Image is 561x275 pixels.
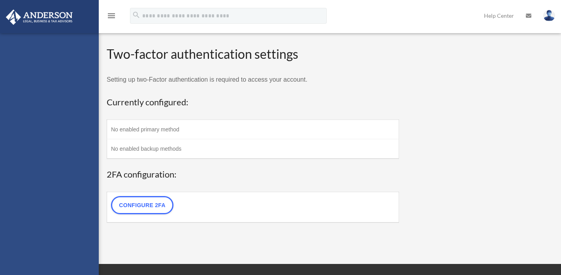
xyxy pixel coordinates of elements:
[107,120,399,139] td: No enabled primary method
[4,9,75,25] img: Anderson Advisors Platinum Portal
[107,168,399,181] h3: 2FA configuration:
[132,11,141,19] i: search
[107,14,116,21] a: menu
[111,196,173,214] a: Configure 2FA
[543,10,555,21] img: User Pic
[107,74,399,85] p: Setting up two-Factor authentication is required to access your account.
[107,96,399,109] h3: Currently configured:
[107,11,116,21] i: menu
[107,45,399,63] h2: Two-factor authentication settings
[107,139,399,159] td: No enabled backup methods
